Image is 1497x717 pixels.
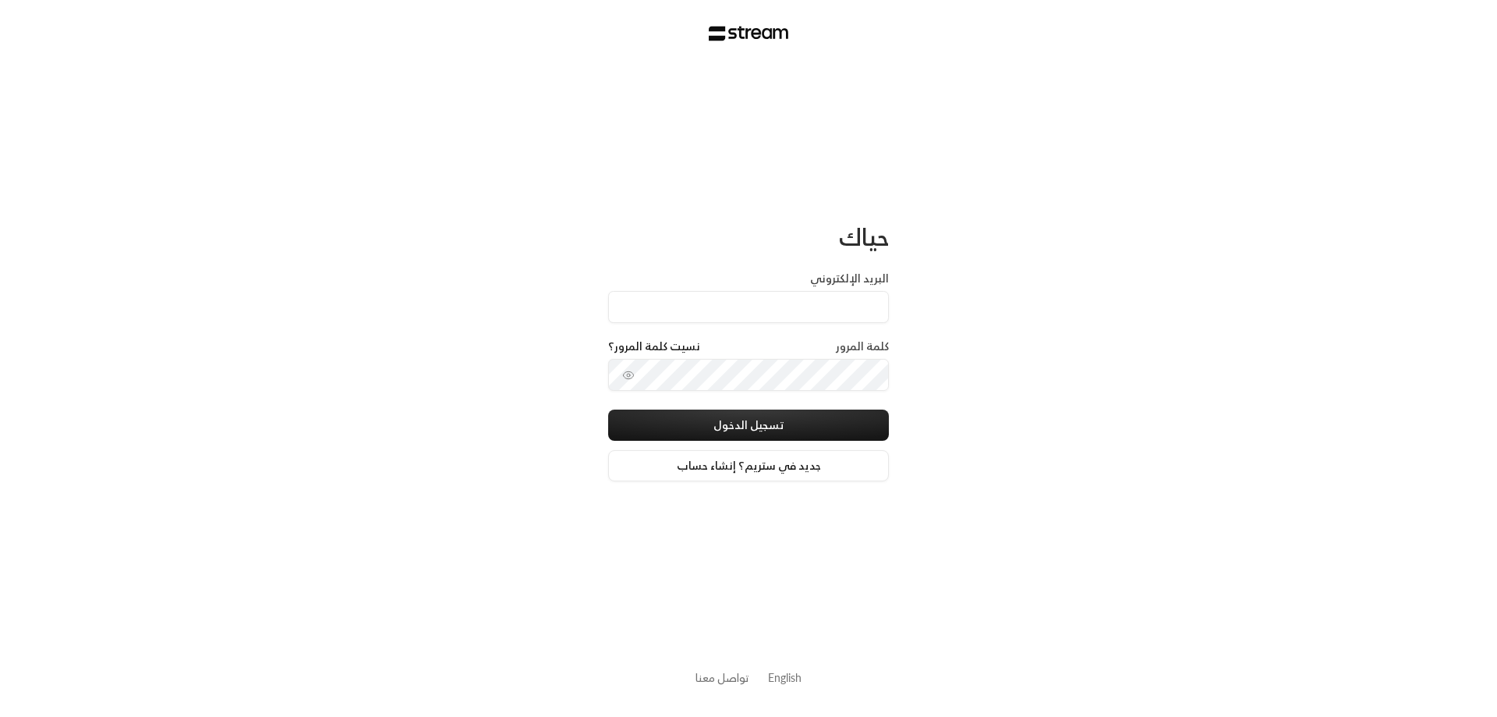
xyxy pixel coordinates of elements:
[695,669,749,686] button: تواصل معنا
[695,668,749,687] a: تواصل معنا
[768,663,802,692] a: English
[836,339,889,354] label: كلمة المرور
[839,216,889,257] span: حياك
[709,26,789,41] img: Stream Logo
[810,271,889,286] label: البريد الإلكتروني
[608,450,889,481] a: جديد في ستريم؟ إنشاء حساب
[616,363,641,388] button: toggle password visibility
[608,410,889,441] button: تسجيل الدخول
[608,339,700,354] a: نسيت كلمة المرور؟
